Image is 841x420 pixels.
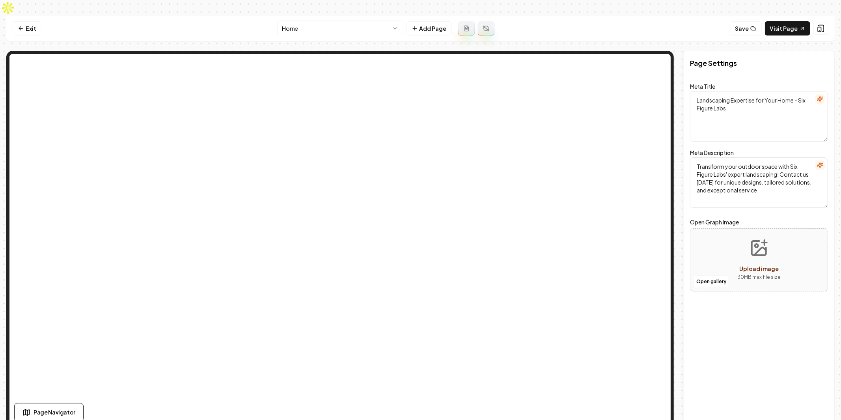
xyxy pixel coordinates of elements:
label: Open Graph Image [690,217,828,227]
span: Page Navigator [34,408,75,416]
button: Regenerate page [478,21,494,35]
h2: Page Settings [690,58,828,69]
p: 30 MB max file size [737,273,781,281]
button: Add Page [407,21,452,35]
button: Open gallery [694,275,729,288]
label: Meta Description [690,149,734,156]
a: Visit Page [765,21,810,35]
span: Upload image [739,265,779,272]
a: Exit [13,21,41,35]
button: Save [730,21,762,35]
button: Add admin page prompt [458,21,475,35]
label: Meta Title [690,83,715,90]
button: Upload image [731,232,787,287]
